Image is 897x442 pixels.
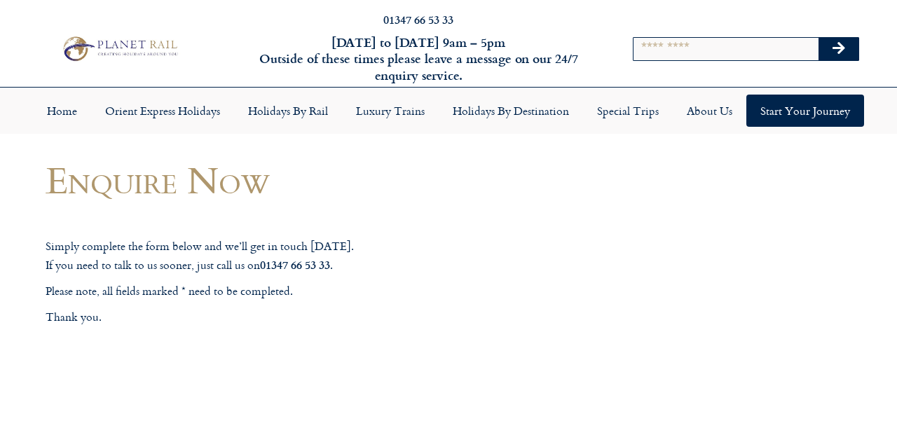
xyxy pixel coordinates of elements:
a: Start your Journey [746,95,864,127]
a: Home [33,95,91,127]
a: Holidays by Destination [439,95,583,127]
strong: 01347 66 53 33 [260,256,330,272]
h1: Enquire Now [46,159,571,200]
a: About Us [673,95,746,127]
a: Special Trips [583,95,673,127]
a: Holidays by Rail [234,95,342,127]
nav: Menu [7,95,890,127]
h6: [DATE] to [DATE] 9am – 5pm Outside of these times please leave a message on our 24/7 enquiry serv... [242,34,594,83]
p: Simply complete the form below and we’ll get in touch [DATE]. If you need to talk to us sooner, j... [46,237,571,274]
a: Orient Express Holidays [91,95,234,127]
img: Planet Rail Train Holidays Logo [58,34,180,64]
a: Luxury Trains [342,95,439,127]
a: 01347 66 53 33 [383,11,453,27]
p: Please note, all fields marked * need to be completed. [46,282,571,301]
p: Thank you. [46,308,571,326]
button: Search [819,38,859,60]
